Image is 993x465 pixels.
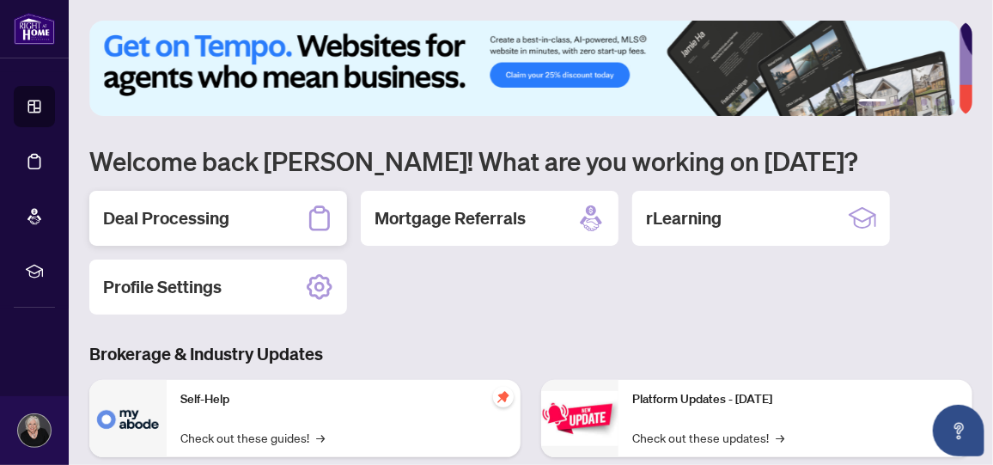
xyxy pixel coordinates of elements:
button: 1 [859,99,886,106]
img: Slide 0 [89,21,959,116]
h1: Welcome back [PERSON_NAME]! What are you working on [DATE]? [89,144,972,177]
p: Self-Help [180,390,507,409]
h2: rLearning [646,206,722,230]
button: 6 [948,99,955,106]
a: Check out these guides!→ [180,428,325,447]
button: 3 [907,99,914,106]
img: Profile Icon [18,414,51,447]
a: Check out these updates!→ [632,428,784,447]
button: 5 [935,99,941,106]
button: 4 [921,99,928,106]
h3: Brokerage & Industry Updates [89,342,972,366]
h2: Deal Processing [103,206,229,230]
button: 2 [893,99,900,106]
span: pushpin [493,387,514,407]
img: logo [14,13,55,45]
p: Platform Updates - [DATE] [632,390,959,409]
span: → [316,428,325,447]
span: → [776,428,784,447]
img: Platform Updates - June 23, 2025 [541,391,618,445]
h2: Mortgage Referrals [375,206,526,230]
img: Self-Help [89,380,167,457]
h2: Profile Settings [103,275,222,299]
button: Open asap [933,405,984,456]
